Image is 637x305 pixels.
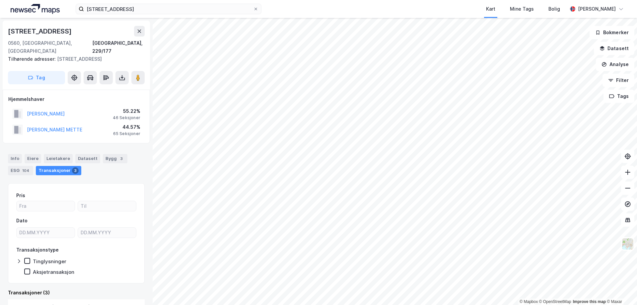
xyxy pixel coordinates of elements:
img: Z [621,238,634,250]
div: 104 [21,167,31,174]
a: Mapbox [520,299,538,304]
div: Info [8,154,22,163]
button: Datasett [594,42,634,55]
div: Leietakere [44,154,73,163]
div: Kart [486,5,495,13]
div: [STREET_ADDRESS] [8,55,139,63]
iframe: Chat Widget [604,273,637,305]
div: Eiere [25,154,41,163]
input: DD.MM.YYYY [17,228,75,238]
div: Mine Tags [510,5,534,13]
div: 3 [72,167,79,174]
a: OpenStreetMap [539,299,571,304]
input: Søk på adresse, matrikkel, gårdeiere, leietakere eller personer [84,4,253,14]
input: Fra [17,201,75,211]
div: Dato [16,217,28,225]
div: 0560, [GEOGRAPHIC_DATA], [GEOGRAPHIC_DATA] [8,39,92,55]
div: [STREET_ADDRESS] [8,26,73,37]
button: Tags [603,90,634,103]
div: 46 Seksjoner [113,115,140,120]
div: Kontrollprogram for chat [604,273,637,305]
div: Pris [16,191,25,199]
button: Analyse [596,58,634,71]
a: Improve this map [573,299,606,304]
div: 3 [118,155,125,162]
input: Til [78,201,136,211]
div: Transaksjoner (3) [8,289,145,297]
div: Tinglysninger [33,258,66,265]
div: 44.57% [113,123,140,131]
div: Bygg [103,154,127,163]
span: Tilhørende adresser: [8,56,57,62]
div: Hjemmelshaver [8,95,144,103]
div: [GEOGRAPHIC_DATA], 229/177 [92,39,145,55]
button: Tag [8,71,65,84]
div: ESG [8,166,33,175]
input: DD.MM.YYYY [78,228,136,238]
div: Datasett [75,154,100,163]
div: [PERSON_NAME] [578,5,616,13]
button: Filter [602,74,634,87]
button: Bokmerker [590,26,634,39]
div: 55.22% [113,107,140,115]
div: Bolig [548,5,560,13]
div: Transaksjoner [36,166,81,175]
div: Transaksjonstype [16,246,59,254]
div: Aksjetransaksjon [33,269,74,275]
img: logo.a4113a55bc3d86da70a041830d287a7e.svg [11,4,60,14]
div: 65 Seksjoner [113,131,140,136]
